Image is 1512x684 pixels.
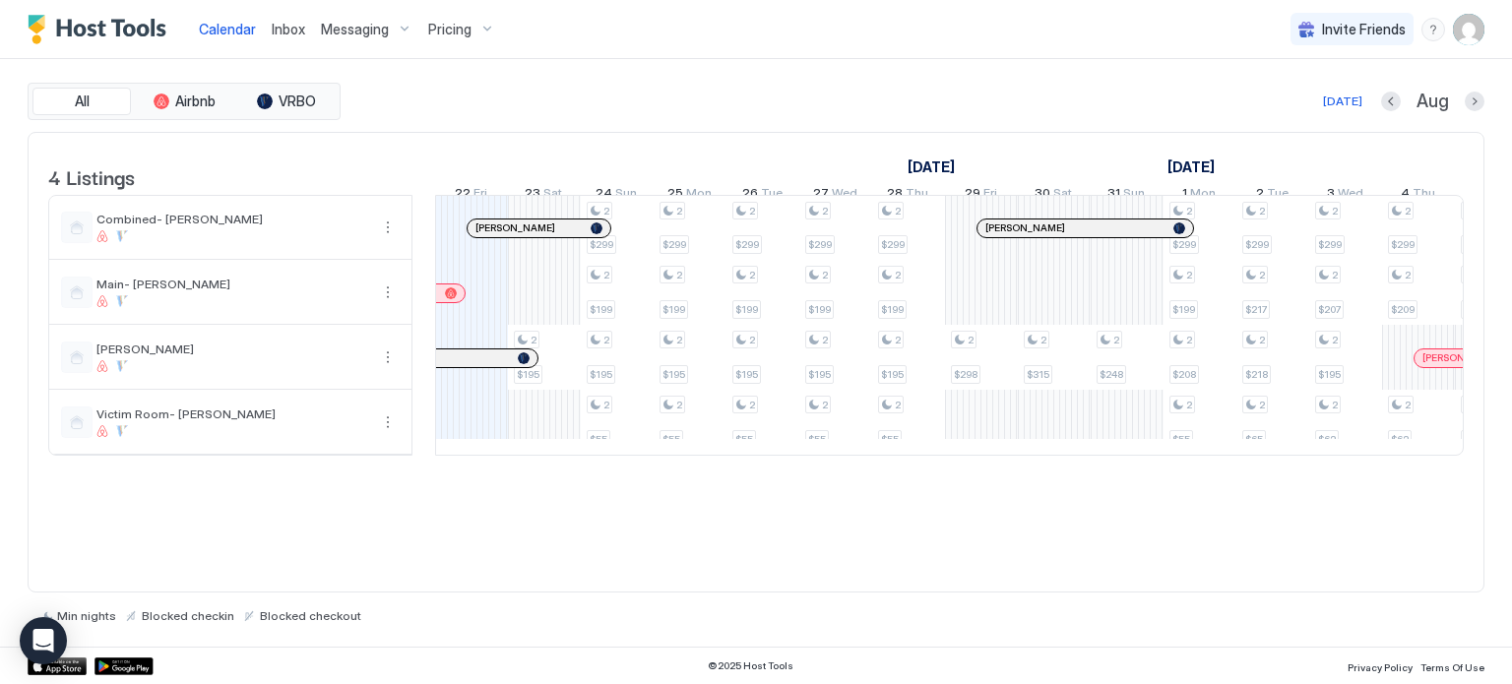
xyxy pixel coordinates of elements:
span: 2 [1405,399,1411,411]
span: $299 [662,238,686,251]
a: August 31, 2025 [1102,181,1150,210]
a: Privacy Policy [1348,655,1413,676]
span: $299 [1391,238,1415,251]
a: August 30, 2025 [1030,181,1077,210]
div: menu [376,345,400,369]
span: $199 [808,303,831,316]
span: © 2025 Host Tools [708,659,793,672]
div: menu [1421,18,1445,41]
span: Combined- [PERSON_NAME] [96,212,368,226]
a: September 2, 2025 [1251,181,1293,210]
div: menu [376,410,400,434]
span: Blocked checkout [260,608,361,623]
button: More options [376,216,400,239]
span: Airbnb [175,93,216,110]
span: 2 [822,205,828,218]
a: August 7, 2025 [903,153,960,181]
span: $199 [735,303,758,316]
span: $199 [662,303,685,316]
span: Mon [1190,185,1216,206]
span: 2 [1259,399,1265,411]
button: [DATE] [1320,90,1365,113]
span: 2 [603,205,609,218]
span: 2 [1113,334,1119,346]
button: Previous month [1381,92,1401,111]
span: 2 [1332,269,1338,281]
a: August 24, 2025 [591,181,642,210]
span: Wed [1338,185,1363,206]
span: 2 [895,334,901,346]
span: 2 [676,399,682,411]
span: 2 [1405,205,1411,218]
span: 1 [1182,185,1187,206]
span: Mon [686,185,712,206]
div: Host Tools Logo [28,15,175,44]
span: Fri [983,185,997,206]
span: 2 [895,205,901,218]
span: 2 [895,269,901,281]
span: 2 [1186,399,1192,411]
span: 2 [822,399,828,411]
span: $195 [1318,368,1341,381]
span: Inbox [272,21,305,37]
span: [PERSON_NAME] [985,221,1065,234]
span: [PERSON_NAME] [96,342,368,356]
a: August 29, 2025 [960,181,1002,210]
span: $299 [735,238,759,251]
button: More options [376,280,400,304]
div: tab-group [28,83,341,120]
span: $55 [881,433,899,446]
span: Invite Friends [1322,21,1406,38]
span: Messaging [321,21,389,38]
a: August 28, 2025 [882,181,933,210]
span: [PERSON_NAME] [475,221,555,234]
span: 2 [676,269,682,281]
span: $65 [1245,433,1263,446]
a: Calendar [199,19,256,39]
span: 31 [1107,185,1120,206]
a: Google Play Store [94,657,154,675]
span: $248 [1100,368,1123,381]
span: 2 [1186,334,1192,346]
span: $299 [590,238,613,251]
span: 2 [1259,205,1265,218]
span: 2 [749,399,755,411]
a: August 22, 2025 [450,181,492,210]
span: 2 [603,399,609,411]
span: $195 [881,368,904,381]
span: 2 [968,334,974,346]
span: $195 [662,368,685,381]
span: Pricing [428,21,472,38]
span: $298 [954,368,977,381]
span: 2 [603,334,609,346]
span: Terms Of Use [1420,661,1484,673]
span: 2 [895,399,901,411]
span: $199 [881,303,904,316]
div: App Store [28,657,87,675]
span: 29 [965,185,980,206]
a: September 1, 2025 [1163,153,1220,181]
span: 2 [749,269,755,281]
span: $299 [1172,238,1196,251]
span: $209 [1391,303,1415,316]
span: 28 [887,185,903,206]
div: [DATE] [1323,93,1362,110]
a: Terms Of Use [1420,655,1484,676]
span: 2 [749,205,755,218]
span: $218 [1245,368,1268,381]
span: 2 [676,334,682,346]
span: VRBO [279,93,316,110]
span: 22 [455,185,471,206]
a: August 25, 2025 [662,181,717,210]
span: Privacy Policy [1348,661,1413,673]
button: More options [376,345,400,369]
span: 27 [813,185,829,206]
span: 2 [1040,334,1046,346]
span: Tue [761,185,783,206]
button: All [32,88,131,115]
span: Sun [615,185,637,206]
span: 2 [1186,269,1192,281]
span: [PERSON_NAME] [1422,351,1502,364]
a: September 3, 2025 [1322,181,1368,210]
